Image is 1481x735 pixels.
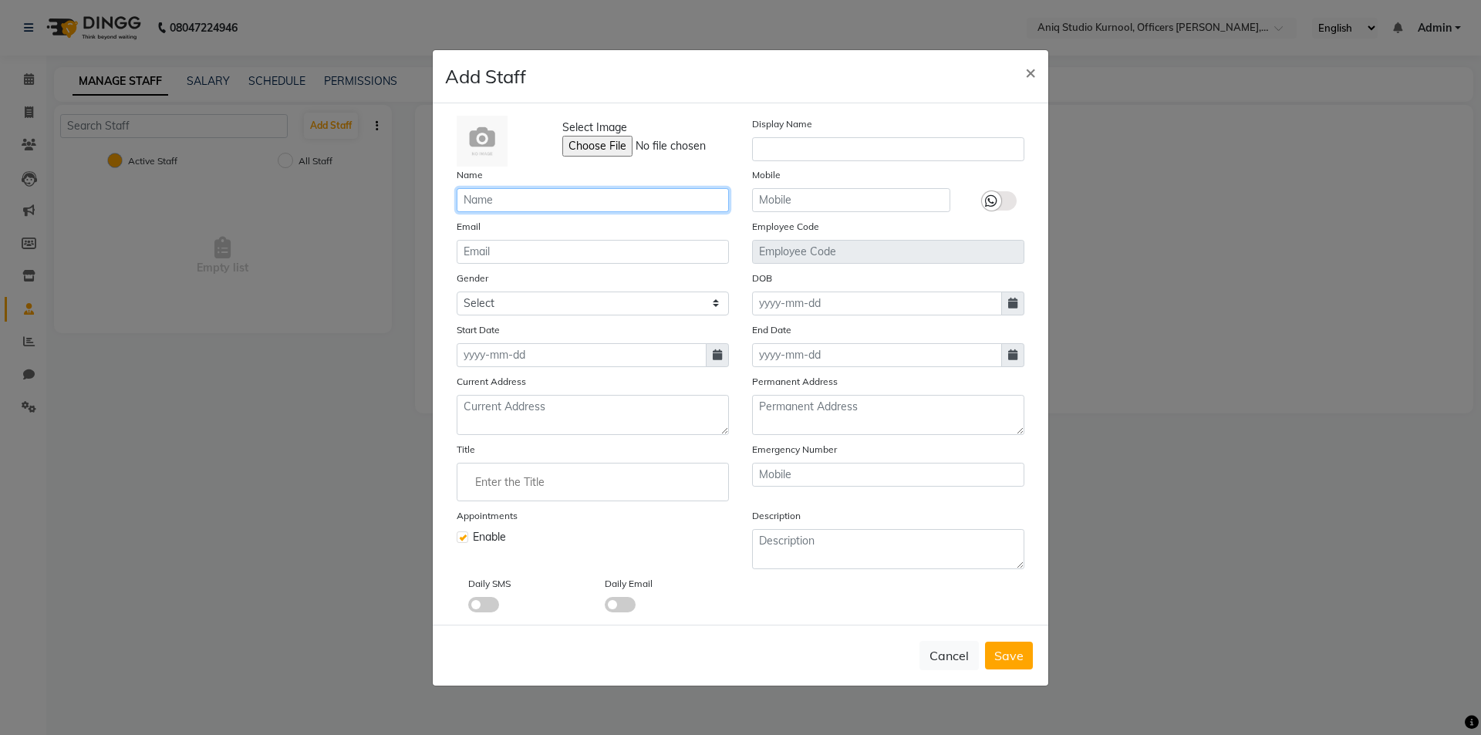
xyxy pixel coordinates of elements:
span: Save [994,648,1024,663]
input: yyyy-mm-dd [752,343,1002,367]
label: Gender [457,271,488,285]
label: Name [457,168,483,182]
input: Employee Code [752,240,1024,264]
label: Mobile [752,168,781,182]
label: Employee Code [752,220,819,234]
label: Display Name [752,117,812,131]
span: Select Image [562,120,627,136]
label: Appointments [457,509,518,523]
label: End Date [752,323,791,337]
label: Current Address [457,375,526,389]
input: yyyy-mm-dd [752,292,1002,315]
label: Description [752,509,801,523]
label: Email [457,220,481,234]
label: Daily SMS [468,577,511,591]
input: Name [457,188,729,212]
span: × [1025,60,1036,83]
button: Cancel [919,641,979,670]
label: Permanent Address [752,375,838,389]
label: Emergency Number [752,443,837,457]
input: Select Image [562,136,772,157]
img: Cinque Terre [457,116,508,167]
label: DOB [752,271,772,285]
span: Enable [473,529,506,545]
input: yyyy-mm-dd [457,343,707,367]
h4: Add Staff [445,62,526,90]
input: Mobile [752,463,1024,487]
label: Title [457,443,475,457]
label: Daily Email [605,577,653,591]
input: Email [457,240,729,264]
button: Save [985,642,1033,669]
input: Mobile [752,188,950,212]
button: Close [1013,50,1048,93]
input: Enter the Title [464,467,722,497]
label: Start Date [457,323,500,337]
